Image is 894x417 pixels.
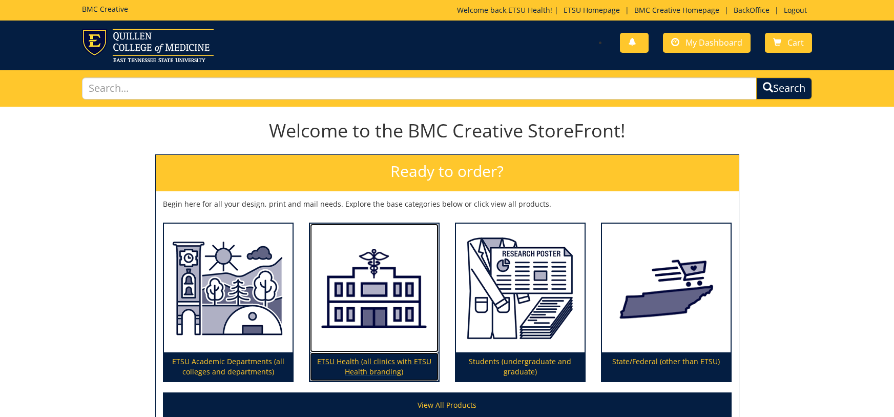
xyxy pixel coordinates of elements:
[82,29,214,62] img: ETSU logo
[310,224,439,353] img: ETSU Health (all clinics with ETSU Health branding)
[163,199,732,209] p: Begin here for all your design, print and mail needs. Explore the base categories below or click ...
[164,224,293,382] a: ETSU Academic Departments (all colleges and departments)
[156,155,739,191] h2: Ready to order?
[456,352,585,381] p: Students (undergraduate and graduate)
[663,33,751,53] a: My Dashboard
[602,224,731,353] img: State/Federal (other than ETSU)
[602,224,731,382] a: State/Federal (other than ETSU)
[779,5,812,15] a: Logout
[787,37,804,48] span: Cart
[82,77,756,100] input: Search...
[756,77,812,100] button: Search
[457,5,812,15] p: Welcome back, ! | | | |
[310,352,439,381] p: ETSU Health (all clinics with ETSU Health branding)
[164,224,293,353] img: ETSU Academic Departments (all colleges and departments)
[558,5,625,15] a: ETSU Homepage
[155,121,739,141] h1: Welcome to the BMC Creative StoreFront!
[164,352,293,381] p: ETSU Academic Departments (all colleges and departments)
[508,5,550,15] a: ETSU Health
[456,224,585,382] a: Students (undergraduate and graduate)
[456,224,585,353] img: Students (undergraduate and graduate)
[729,5,775,15] a: BackOffice
[765,33,812,53] a: Cart
[82,5,128,13] h5: BMC Creative
[629,5,724,15] a: BMC Creative Homepage
[602,352,731,381] p: State/Federal (other than ETSU)
[310,224,439,382] a: ETSU Health (all clinics with ETSU Health branding)
[685,37,742,48] span: My Dashboard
